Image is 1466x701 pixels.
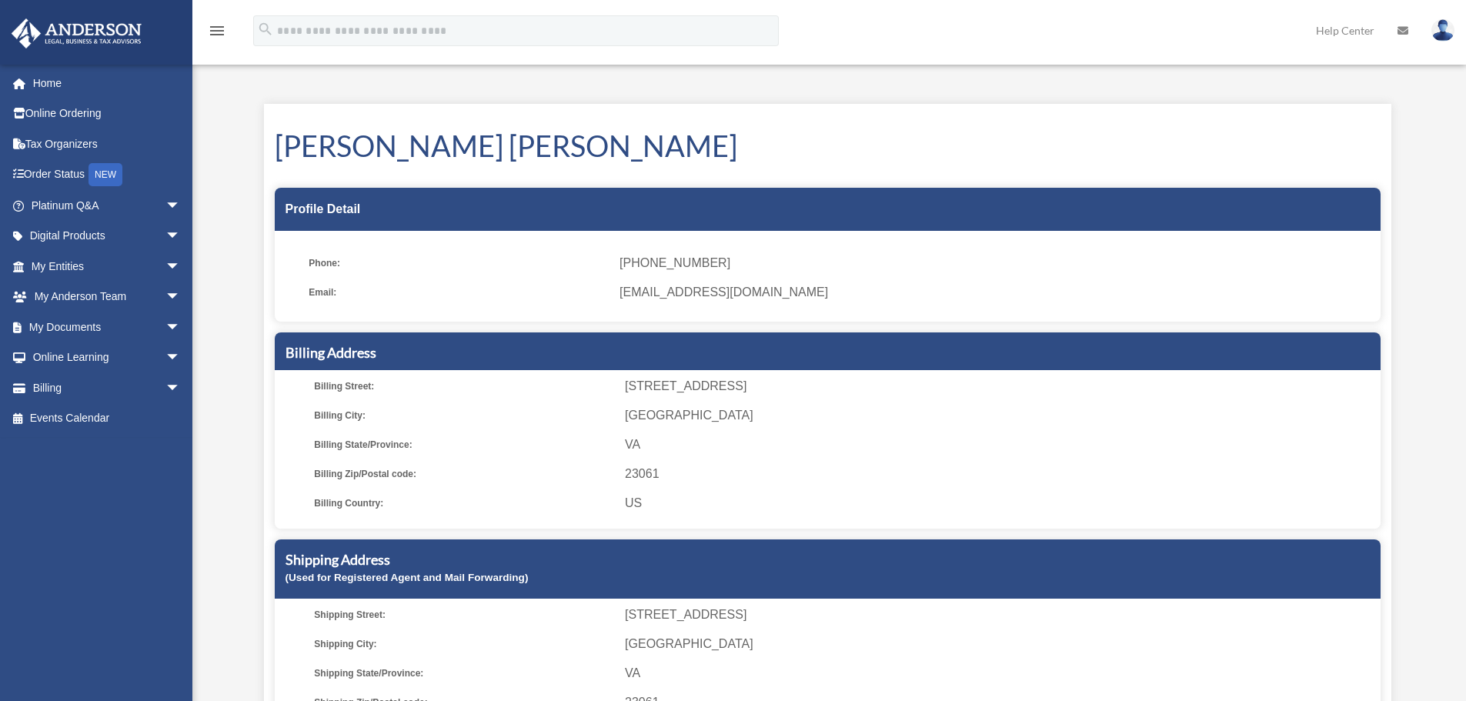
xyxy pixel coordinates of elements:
span: [GEOGRAPHIC_DATA] [625,633,1374,655]
span: US [625,492,1374,514]
span: VA [625,663,1374,684]
a: Digital Productsarrow_drop_down [11,221,204,252]
div: NEW [88,163,122,186]
span: arrow_drop_down [165,282,196,313]
span: Billing Street: [314,376,614,397]
a: My Entitiesarrow_drop_down [11,251,204,282]
a: Billingarrow_drop_down [11,372,204,403]
span: [GEOGRAPHIC_DATA] [625,405,1374,426]
span: 23061 [625,463,1374,485]
span: [PHONE_NUMBER] [619,252,1369,274]
span: Phone: [309,252,609,274]
span: [STREET_ADDRESS] [625,604,1374,626]
h5: Billing Address [286,343,1370,362]
i: menu [208,22,226,40]
img: Anderson Advisors Platinum Portal [7,18,146,48]
a: My Documentsarrow_drop_down [11,312,204,342]
a: Tax Organizers [11,129,204,159]
span: Email: [309,282,609,303]
span: Shipping City: [314,633,614,655]
i: search [257,21,274,38]
span: arrow_drop_down [165,312,196,343]
span: Billing Country: [314,492,614,514]
span: VA [625,434,1374,456]
a: menu [208,27,226,40]
img: User Pic [1431,19,1454,42]
span: arrow_drop_down [165,251,196,282]
a: Online Ordering [11,98,204,129]
div: Profile Detail [275,188,1381,231]
span: Billing State/Province: [314,434,614,456]
a: Events Calendar [11,403,204,434]
span: Billing City: [314,405,614,426]
span: arrow_drop_down [165,221,196,252]
a: My Anderson Teamarrow_drop_down [11,282,204,312]
h1: [PERSON_NAME] [PERSON_NAME] [275,125,1381,166]
span: Billing Zip/Postal code: [314,463,614,485]
span: [STREET_ADDRESS] [625,376,1374,397]
span: Shipping Street: [314,604,614,626]
span: arrow_drop_down [165,342,196,374]
span: arrow_drop_down [165,190,196,222]
a: Platinum Q&Aarrow_drop_down [11,190,204,221]
span: Shipping State/Province: [314,663,614,684]
h5: Shipping Address [286,550,1370,569]
small: (Used for Registered Agent and Mail Forwarding) [286,572,529,583]
a: Order StatusNEW [11,159,204,191]
span: [EMAIL_ADDRESS][DOMAIN_NAME] [619,282,1369,303]
a: Online Learningarrow_drop_down [11,342,204,373]
span: arrow_drop_down [165,372,196,404]
a: Home [11,68,204,98]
